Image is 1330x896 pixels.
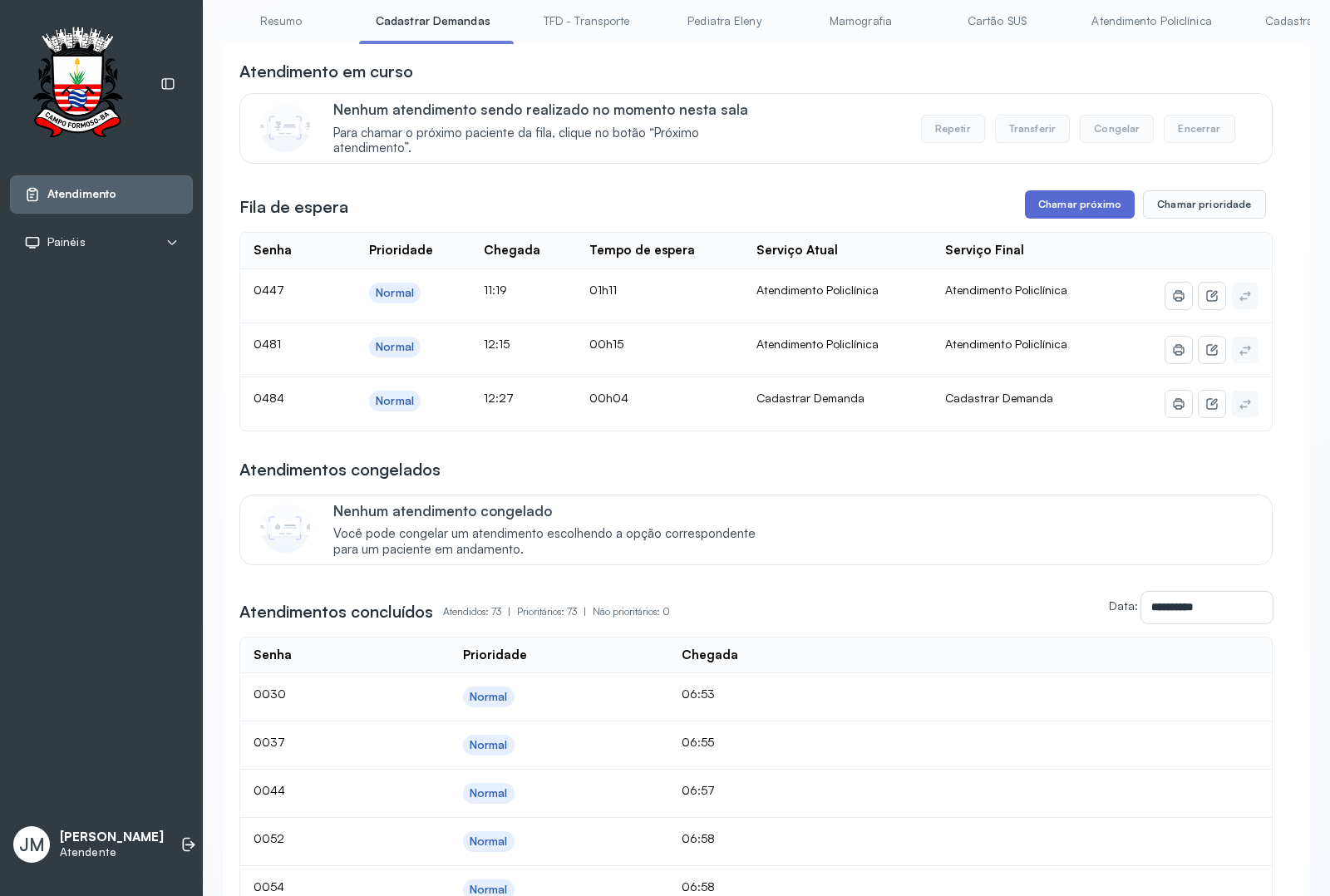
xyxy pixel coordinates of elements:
span: 0481 [254,337,281,351]
img: Imagem de CalloutCard [260,503,310,553]
p: Atendente [60,845,164,859]
div: Normal [376,394,414,408]
span: 0052 [254,831,284,845]
span: 0044 [254,783,285,797]
span: 0447 [254,283,284,297]
div: Serviço Final [945,243,1024,258]
div: Normal [470,690,508,704]
div: Normal [470,834,508,849]
p: Prioritários: 73 [517,600,593,623]
span: 06:58 [682,831,715,845]
div: Serviço Atual [756,243,838,258]
h3: Atendimentos concluídos [239,600,433,623]
span: 12:27 [484,391,514,405]
div: Normal [376,340,414,354]
span: 00h04 [589,391,628,405]
button: Transferir [995,115,1071,143]
div: Chegada [682,647,738,663]
div: Normal [470,738,508,752]
h3: Atendimento em curso [239,60,413,83]
div: Normal [376,286,414,300]
p: Não prioritários: 0 [593,600,670,623]
label: Data: [1109,598,1138,613]
p: Atendidos: 73 [443,600,517,623]
a: Resumo [223,7,339,35]
img: Logotipo do estabelecimento [17,27,137,142]
span: 01h11 [589,283,617,297]
div: Cadastrar Demanda [756,391,919,406]
a: Atendimento Policlínica [1075,7,1228,35]
span: 06:57 [682,783,715,797]
div: Atendimento Policlínica [756,283,919,298]
span: Atendimento Policlínica [945,337,1067,351]
p: [PERSON_NAME] [60,830,164,845]
span: 11:19 [484,283,507,297]
a: Mamografia [802,7,919,35]
span: | [508,605,510,618]
a: TFD - Transporte [527,7,647,35]
button: Congelar [1080,115,1154,143]
div: Atendimento Policlínica [756,337,919,352]
span: 00h15 [589,337,623,351]
button: Repetir [921,115,985,143]
p: Nenhum atendimento congelado [333,502,773,519]
button: Chamar próximo [1025,190,1135,219]
div: Senha [254,243,292,258]
span: Para chamar o próximo paciente da fila, clique no botão “Próximo atendimento”. [333,126,773,157]
span: 0030 [254,687,286,701]
a: Cartão SUS [938,7,1055,35]
div: Prioridade [463,647,527,663]
button: Encerrar [1164,115,1234,143]
span: Você pode congelar um atendimento escolhendo a opção correspondente para um paciente em andamento. [333,526,773,558]
span: Atendimento Policlínica [945,283,1067,297]
p: Nenhum atendimento sendo realizado no momento nesta sala [333,101,773,118]
span: | [584,605,586,618]
span: 0054 [254,879,284,894]
div: Chegada [484,243,540,258]
a: Atendimento [24,186,179,203]
img: Imagem de CalloutCard [260,102,310,152]
span: 12:15 [484,337,510,351]
span: 06:55 [682,735,714,749]
span: 06:58 [682,879,715,894]
div: Normal [470,786,508,800]
a: Cadastrar Demandas [359,7,507,35]
div: Senha [254,647,292,663]
h3: Fila de espera [239,195,348,219]
span: Painéis [47,235,86,249]
span: 0484 [254,391,284,405]
span: Atendimento [47,187,116,201]
div: Prioridade [369,243,433,258]
a: Pediatra Eleny [666,7,782,35]
div: Tempo de espera [589,243,695,258]
span: 06:53 [682,687,715,701]
button: Chamar prioridade [1143,190,1266,219]
span: 0037 [254,735,285,749]
span: Cadastrar Demanda [945,391,1053,405]
h3: Atendimentos congelados [239,458,441,481]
